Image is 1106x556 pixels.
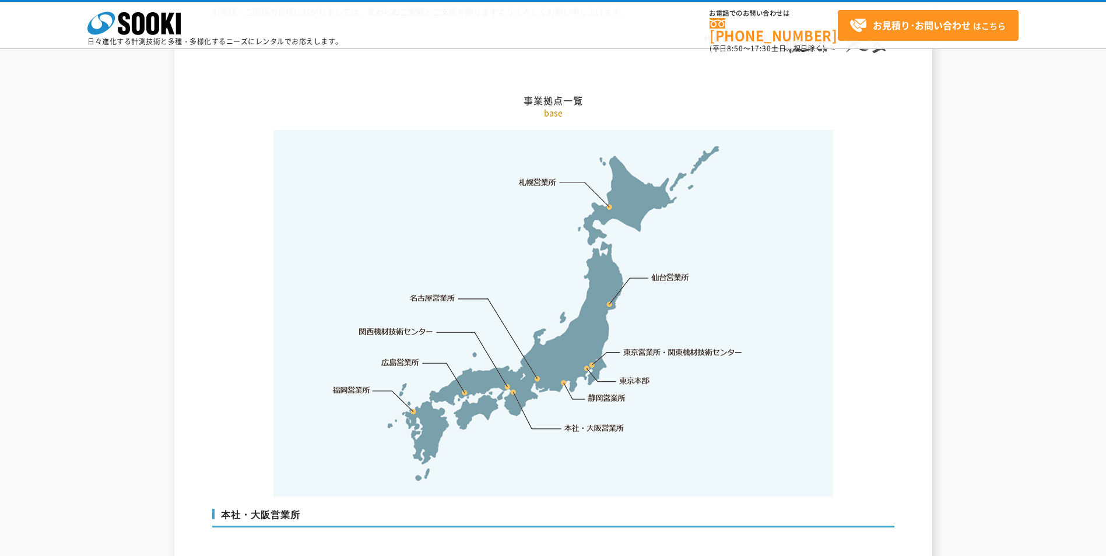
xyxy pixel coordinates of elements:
p: 日々進化する計測技術と多種・多様化するニーズにレンタルでお応えします。 [87,38,343,45]
span: 8:50 [727,43,743,54]
a: 関西機材技術センター [359,326,433,337]
a: 名古屋営業所 [410,293,455,304]
h3: 本社・大阪営業所 [212,509,894,527]
a: 静岡営業所 [588,392,626,404]
span: 17:30 [750,43,771,54]
a: 東京本部 [620,375,650,387]
a: お見積り･お問い合わせはこちら [838,10,1019,41]
a: 広島営業所 [382,356,420,368]
a: 札幌営業所 [519,176,557,188]
span: はこちら [849,17,1006,34]
a: [PHONE_NUMBER] [710,18,838,42]
img: 事業拠点一覧 [273,130,833,497]
a: 本社・大阪営業所 [563,422,624,434]
span: お電話でのお問い合わせは [710,10,838,17]
a: 福岡営業所 [332,384,370,396]
strong: お見積り･お問い合わせ [873,18,971,32]
span: (平日 ～ 土日、祝日除く) [710,43,825,54]
p: base [212,107,894,119]
a: 東京営業所・関東機材技術センター [624,346,743,358]
a: 仙台営業所 [651,272,689,283]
